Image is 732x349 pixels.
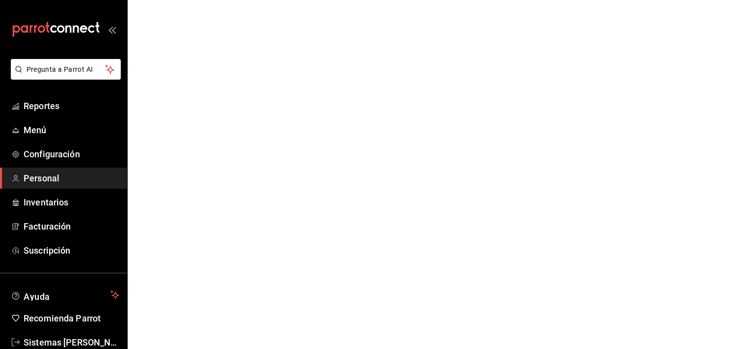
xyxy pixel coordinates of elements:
span: Facturación [24,220,119,233]
a: Pregunta a Parrot AI [7,71,121,82]
button: open_drawer_menu [108,26,116,33]
span: Sistemas [PERSON_NAME] [24,336,119,349]
span: Reportes [24,99,119,113]
span: Recomienda Parrot [24,312,119,325]
span: Personal [24,172,119,185]
span: Inventarios [24,196,119,209]
span: Ayuda [24,289,107,301]
button: Pregunta a Parrot AI [11,59,121,80]
span: Menú [24,123,119,137]
span: Suscripción [24,244,119,257]
span: Pregunta a Parrot AI [27,64,106,75]
span: Configuración [24,147,119,161]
